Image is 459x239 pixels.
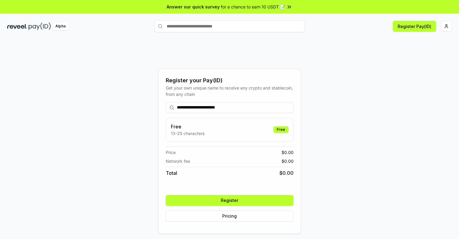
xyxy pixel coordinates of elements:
[166,195,294,206] button: Register
[166,149,176,156] span: Price
[7,23,27,30] img: reveel_dark
[171,130,205,137] p: 13-25 characters
[29,23,51,30] img: pay_id
[166,211,294,222] button: Pricing
[273,126,288,133] div: Free
[393,21,436,32] button: Register Pay(ID)
[166,76,294,85] div: Register your Pay(ID)
[282,149,294,156] span: $ 0.00
[166,169,177,177] span: Total
[166,158,190,164] span: Network fee
[221,4,285,10] span: for a chance to earn 10 USDT 📝
[171,123,205,130] h3: Free
[279,169,294,177] span: $ 0.00
[167,4,220,10] span: Answer our quick survey
[52,23,69,30] div: Alpha
[166,85,294,97] div: Get your own unique name to receive any crypto and stablecoin, from any chain
[282,158,294,164] span: $ 0.00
